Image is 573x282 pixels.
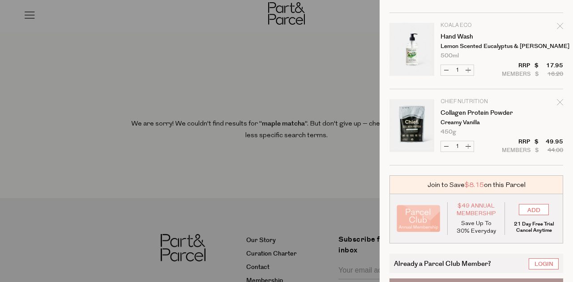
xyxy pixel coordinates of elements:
[440,23,510,28] p: Koala Eco
[557,98,563,110] div: Remove Collagen Protein Powder
[519,204,549,215] input: ADD
[557,22,563,34] div: Remove Hand Wash
[454,202,498,217] span: $49 Annual Membership
[529,258,559,269] a: Login
[440,43,510,49] p: Lemon Scented Eucalyptus & [PERSON_NAME]
[512,221,556,234] p: 21 Day Free Trial Cancel Anytime
[440,53,459,59] span: 500ml
[440,129,456,135] span: 450g
[440,34,510,40] a: Hand Wash
[394,258,491,269] span: Already a Parcel Club Member?
[452,141,463,152] input: QTY Collagen Protein Powder
[465,180,484,190] span: $8.15
[440,110,510,116] a: Collagen Protein Powder
[454,220,498,235] p: Save Up To 30% Everyday
[440,99,510,104] p: Chief Nutrition
[440,120,510,126] p: Creamy Vanilla
[389,175,563,194] div: Join to Save on this Parcel
[452,65,463,75] input: QTY Hand Wash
